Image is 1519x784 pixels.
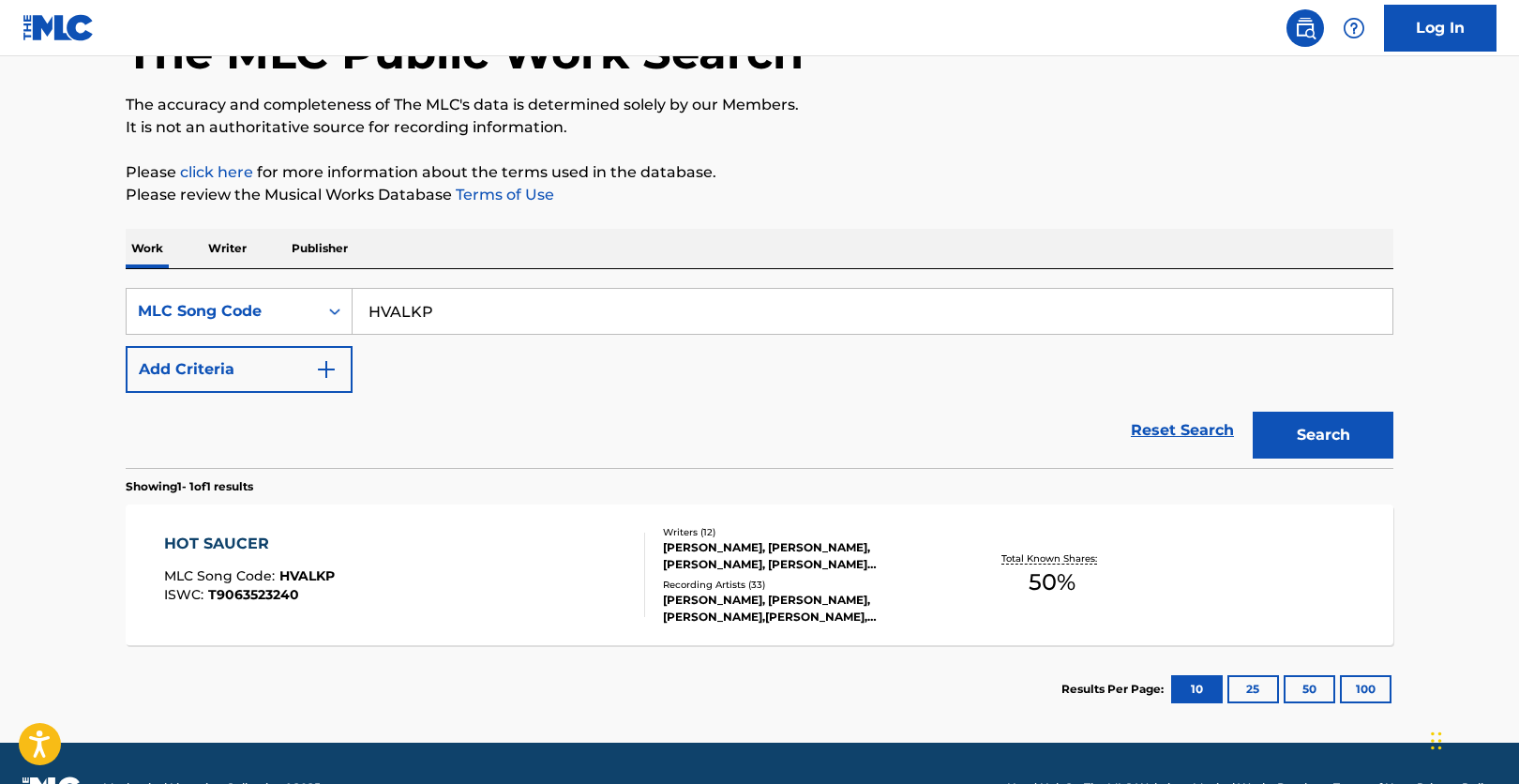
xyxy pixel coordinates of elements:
[164,567,279,584] span: MLC Song Code :
[663,578,946,592] div: Recording Artists ( 33 )
[452,186,554,204] a: Terms of Use
[138,300,307,323] div: MLC Song Code
[164,586,208,603] span: ISWC :
[1384,5,1496,52] a: Log In
[1340,675,1391,703] button: 100
[1431,713,1442,769] div: Drag
[663,539,946,573] div: [PERSON_NAME], [PERSON_NAME], [PERSON_NAME], [PERSON_NAME] [PERSON_NAME], [PERSON_NAME] [PERSON_N...
[1227,675,1279,703] button: 25
[1061,681,1168,698] p: Results Per Page:
[180,163,253,181] a: click here
[1001,551,1102,565] p: Total Known Shares:
[1121,410,1243,451] a: Reset Search
[279,567,335,584] span: HVALKP
[126,478,253,495] p: Showing 1 - 1 of 1 results
[1253,412,1393,459] button: Search
[126,288,1393,468] form: Search Form
[126,94,1393,116] p: The accuracy and completeness of The MLC's data is determined solely by our Members.
[663,525,946,539] div: Writers ( 12 )
[1425,694,1519,784] iframe: Chat Widget
[126,505,1393,645] a: HOT SAUCERMLC Song Code:HVALKPISWC:T9063523240Writers (12)[PERSON_NAME], [PERSON_NAME], [PERSON_N...
[208,586,299,603] span: T9063523240
[164,533,335,555] div: HOT SAUCER
[1343,17,1365,39] img: help
[1286,9,1324,47] a: Public Search
[126,161,1393,184] p: Please for more information about the terms used in the database.
[1335,9,1373,47] div: Help
[126,116,1393,139] p: It is not an authoritative source for recording information.
[663,592,946,626] div: [PERSON_NAME], [PERSON_NAME], [PERSON_NAME],[PERSON_NAME],[PERSON_NAME], [PERSON_NAME], [PERSON_N...
[126,184,1393,206] p: Please review the Musical Works Database
[1171,675,1223,703] button: 10
[1029,565,1075,599] span: 50 %
[203,229,252,268] p: Writer
[1284,675,1335,703] button: 50
[126,346,353,393] button: Add Criteria
[286,229,353,268] p: Publisher
[23,14,95,41] img: MLC Logo
[315,358,338,381] img: 9d2ae6d4665cec9f34b9.svg
[1294,17,1316,39] img: search
[126,229,169,268] p: Work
